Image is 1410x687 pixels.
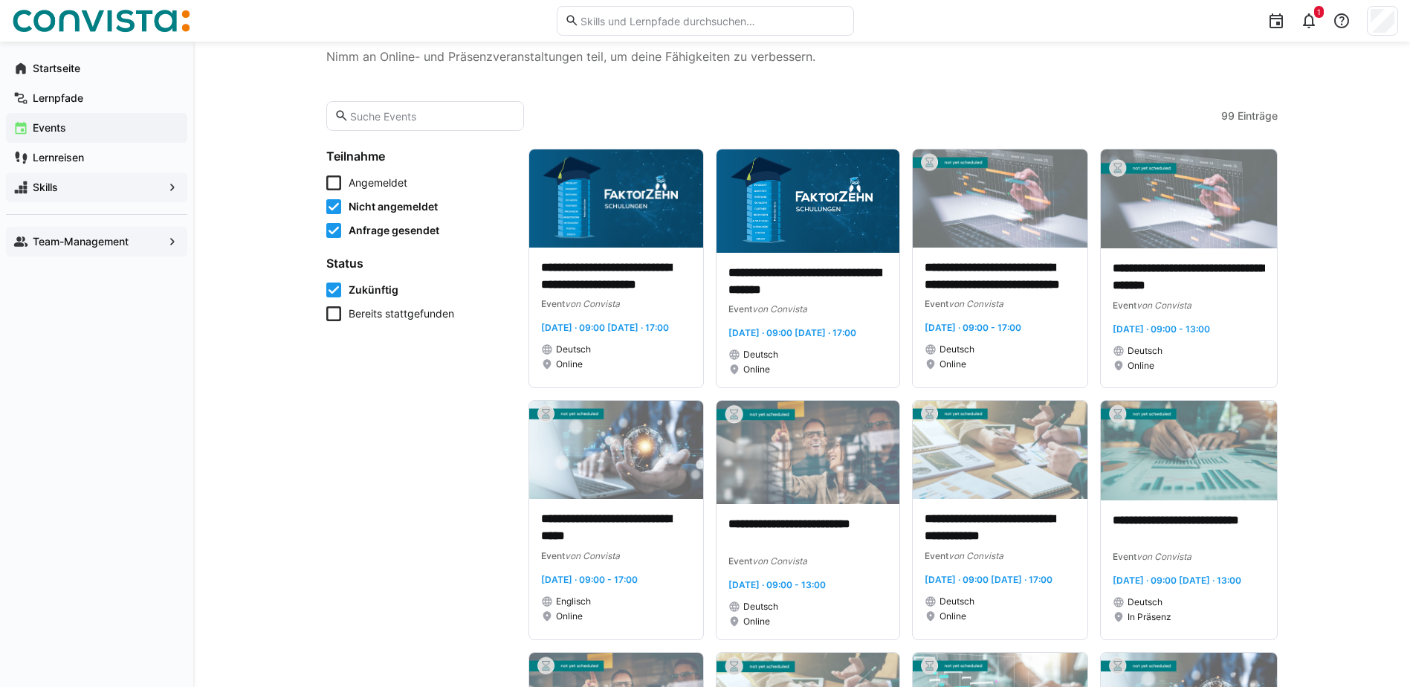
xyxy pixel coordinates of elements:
[717,401,900,504] img: image
[349,109,516,123] input: Suche Events
[925,574,1052,585] span: [DATE] · 09:00 [DATE] · 17:00
[529,149,703,248] img: image
[1101,401,1277,500] img: image
[940,610,966,622] span: Online
[925,298,948,309] span: Event
[728,303,752,315] span: Event
[728,555,752,567] span: Event
[743,364,770,375] span: Online
[940,343,974,355] span: Deutsch
[1113,551,1136,562] span: Event
[1238,109,1278,123] span: Einträge
[1128,596,1162,608] span: Deutsch
[1128,345,1162,357] span: Deutsch
[940,596,974,607] span: Deutsch
[541,322,669,333] span: [DATE] · 09:00 [DATE] · 17:00
[565,550,620,561] span: von Convista
[913,149,1087,248] img: image
[913,401,1087,499] img: image
[1221,109,1235,123] span: 99
[349,175,407,190] span: Angemeldet
[925,322,1021,333] span: [DATE] · 09:00 - 17:00
[556,343,591,355] span: Deutsch
[752,303,807,315] span: von Convista
[948,550,1003,561] span: von Convista
[743,601,778,613] span: Deutsch
[1113,323,1210,335] span: [DATE] · 09:00 - 13:00
[541,298,565,309] span: Event
[728,327,856,338] span: [DATE] · 09:00 [DATE] · 17:00
[541,574,638,585] span: [DATE] · 09:00 - 17:00
[940,358,966,370] span: Online
[1136,551,1191,562] span: von Convista
[1113,300,1136,311] span: Event
[579,14,845,28] input: Skills und Lernpfade durchsuchen…
[728,579,826,590] span: [DATE] · 09:00 - 13:00
[1128,360,1154,372] span: Online
[556,358,583,370] span: Online
[565,298,620,309] span: von Convista
[326,256,511,271] h4: Status
[349,223,439,238] span: Anfrage gesendet
[1113,575,1241,586] span: [DATE] · 09:00 [DATE] · 13:00
[1101,149,1277,248] img: image
[529,401,703,499] img: image
[349,199,438,214] span: Nicht angemeldet
[541,550,565,561] span: Event
[349,306,454,321] span: Bereits stattgefunden
[925,550,948,561] span: Event
[1128,611,1171,623] span: In Präsenz
[349,283,398,297] span: Zukünftig
[1136,300,1191,311] span: von Convista
[326,48,1278,65] p: Nimm an Online- und Präsenzveranstaltungen teil, um deine Fähigkeiten zu verbessern.
[948,298,1003,309] span: von Convista
[1317,7,1321,16] span: 1
[556,596,591,607] span: Englisch
[743,349,778,361] span: Deutsch
[717,149,900,253] img: image
[752,555,807,567] span: von Convista
[743,616,770,628] span: Online
[556,610,583,622] span: Online
[326,149,511,164] h4: Teilnahme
